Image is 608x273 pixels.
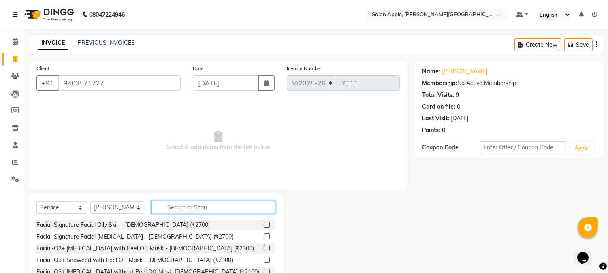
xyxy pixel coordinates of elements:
[456,91,459,99] div: 9
[451,114,468,123] div: [DATE]
[422,114,449,123] div: Last Visit:
[570,142,593,154] button: Apply
[58,75,181,91] input: Search by Name/Mobile/Email/Code
[287,65,322,72] label: Invoice Number
[422,91,454,99] div: Total Visits:
[422,102,455,111] div: Card on file:
[422,79,457,87] div: Membership:
[151,201,275,213] input: Search or Scan
[36,232,233,241] div: Facial-Signature Facial [MEDICAL_DATA] - [DEMOGRAPHIC_DATA] (₹2700)
[480,141,567,154] input: Enter Offer / Coupon Code
[36,221,210,229] div: Facial-Signature Facial Oily Skin - [DEMOGRAPHIC_DATA] (₹2700)
[36,100,400,181] span: Select & add items from the list below
[21,3,76,26] img: logo
[442,126,445,134] div: 0
[564,38,593,51] button: Save
[514,38,561,51] button: Create New
[36,75,59,91] button: +91
[574,241,600,265] iframe: chat widget
[193,65,204,72] label: Date
[422,126,440,134] div: Points:
[422,67,440,76] div: Name:
[89,3,125,26] b: 08047224946
[422,143,480,152] div: Coupon Code
[457,102,460,111] div: 0
[422,79,596,87] div: No Active Membership
[36,65,49,72] label: Client
[36,256,233,264] div: Facial-O3+ Seaweed with Peel Off Mask - [DEMOGRAPHIC_DATA] (₹2300)
[36,244,254,253] div: Facial-O3+ [MEDICAL_DATA] with Peel Off Mask - [DEMOGRAPHIC_DATA] (₹2300)
[38,36,68,50] a: INVOICE
[78,39,135,46] a: PREVIOUS INVOICES
[442,67,487,76] a: [PERSON_NAME]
